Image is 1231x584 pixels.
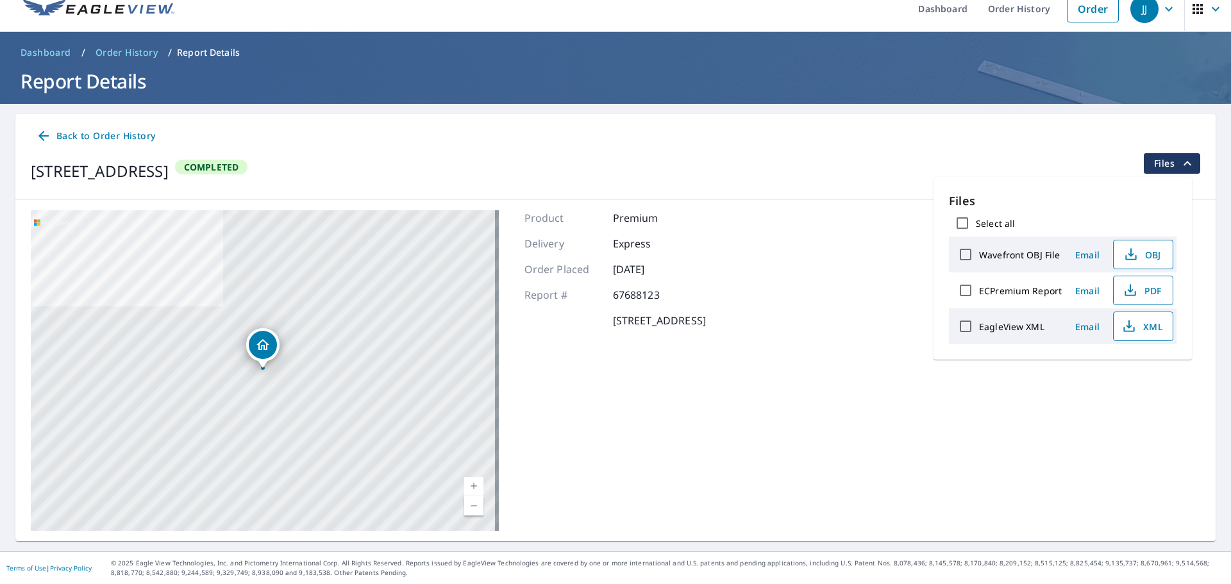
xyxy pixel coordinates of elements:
[15,68,1216,94] h1: Report Details
[111,558,1225,578] p: © 2025 Eagle View Technologies, Inc. and Pictometry International Corp. All Rights Reserved. Repo...
[613,236,690,251] p: Express
[6,564,92,572] p: |
[524,236,601,251] p: Delivery
[1113,312,1173,341] button: XML
[1121,247,1162,262] span: OBJ
[464,496,483,515] a: Current Level 17, Zoom Out
[90,42,163,63] a: Order History
[176,161,247,173] span: Completed
[6,563,46,572] a: Terms of Use
[96,46,158,59] span: Order History
[976,217,1015,229] label: Select all
[524,210,601,226] p: Product
[1067,281,1108,301] button: Email
[15,42,1216,63] nav: breadcrumb
[177,46,240,59] p: Report Details
[168,45,172,60] li: /
[15,42,76,63] a: Dashboard
[1072,285,1103,297] span: Email
[36,128,155,144] span: Back to Order History
[81,45,85,60] li: /
[246,328,280,368] div: Dropped pin, building 1, Residential property, 2839 County Road 936c Alvin, TX 77511
[1121,319,1162,334] span: XML
[613,210,690,226] p: Premium
[1121,283,1162,298] span: PDF
[524,287,601,303] p: Report #
[1067,245,1108,265] button: Email
[50,563,92,572] a: Privacy Policy
[949,192,1177,210] p: Files
[979,285,1062,297] label: ECPremium Report
[613,313,706,328] p: [STREET_ADDRESS]
[21,46,71,59] span: Dashboard
[1072,321,1103,333] span: Email
[1143,153,1200,174] button: filesDropdownBtn-67688123
[1154,156,1195,171] span: Files
[979,321,1044,333] label: EagleView XML
[31,124,160,148] a: Back to Order History
[1072,249,1103,261] span: Email
[31,160,169,183] div: [STREET_ADDRESS]
[979,249,1060,261] label: Wavefront OBJ File
[1113,276,1173,305] button: PDF
[464,477,483,496] a: Current Level 17, Zoom In
[613,287,690,303] p: 67688123
[1067,317,1108,337] button: Email
[1113,240,1173,269] button: OBJ
[524,262,601,277] p: Order Placed
[613,262,690,277] p: [DATE]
